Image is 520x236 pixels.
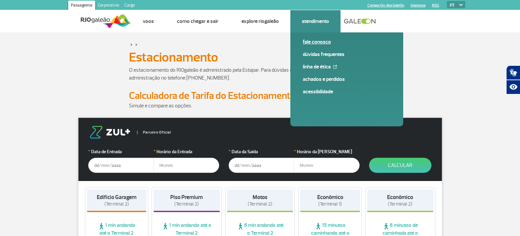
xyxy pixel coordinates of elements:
[95,1,122,11] a: Corporativo
[88,148,154,155] label: Data de Entrada
[303,38,391,45] a: Fale conosco
[154,158,219,173] input: hh:mm
[333,65,337,69] img: External Link Icon
[317,194,343,201] strong: Econômico
[367,3,404,8] a: Compra On-line GaleOn
[411,3,426,8] a: Imprensa
[229,158,294,173] input: dd/mm/aaaa
[135,41,137,48] a: >
[97,194,136,201] strong: Edifício Garagem
[387,194,413,201] strong: Econômico
[137,131,171,134] span: Parceiro Oficial
[303,76,391,83] a: Achados e Perdidos
[129,66,391,82] p: O estacionamento do RIOgaleão é administrado pela Estapar. Para dúvidas e informações, entre em c...
[88,158,154,173] input: dd/mm/aaaa
[253,194,267,201] strong: Motos
[170,194,203,201] strong: Piso Premium
[174,201,199,207] span: (Terminal 2)
[68,1,95,11] a: Passageiros
[88,126,132,138] img: logo-zul.png
[506,65,520,94] div: Plugin de acessibilidade da Hand Talk.
[303,51,391,58] a: Dúvidas Frequentes
[154,148,219,155] label: Horário da Entrada
[177,18,218,25] a: Como chegar e sair
[506,80,520,94] button: Abrir recursos assistivos.
[104,201,129,207] span: (Terminal 2)
[130,41,133,48] a: >
[129,102,391,110] p: Simule e compare as opções.
[303,63,391,70] a: Linha de Ética
[248,201,272,207] span: (Terminal 2)
[302,18,329,25] a: Atendimento
[294,158,360,173] input: hh:mm
[241,18,279,25] a: Explore RIOgaleão
[129,52,391,63] h1: Estacionamento
[122,1,137,11] a: Cargo
[229,148,294,155] label: Data da Saída
[432,3,439,8] a: RQS
[303,88,391,95] a: Acessibilidade
[506,65,520,80] button: Abrir tradutor de língua de sinais.
[129,90,391,102] h2: Calculadora de Tarifa do Estacionamento
[388,201,412,207] span: (Terminal 2)
[143,18,154,25] a: Voos
[294,148,360,155] label: Horário da [PERSON_NAME]
[318,201,342,207] span: (Terminal 1)
[369,158,431,173] button: Calcular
